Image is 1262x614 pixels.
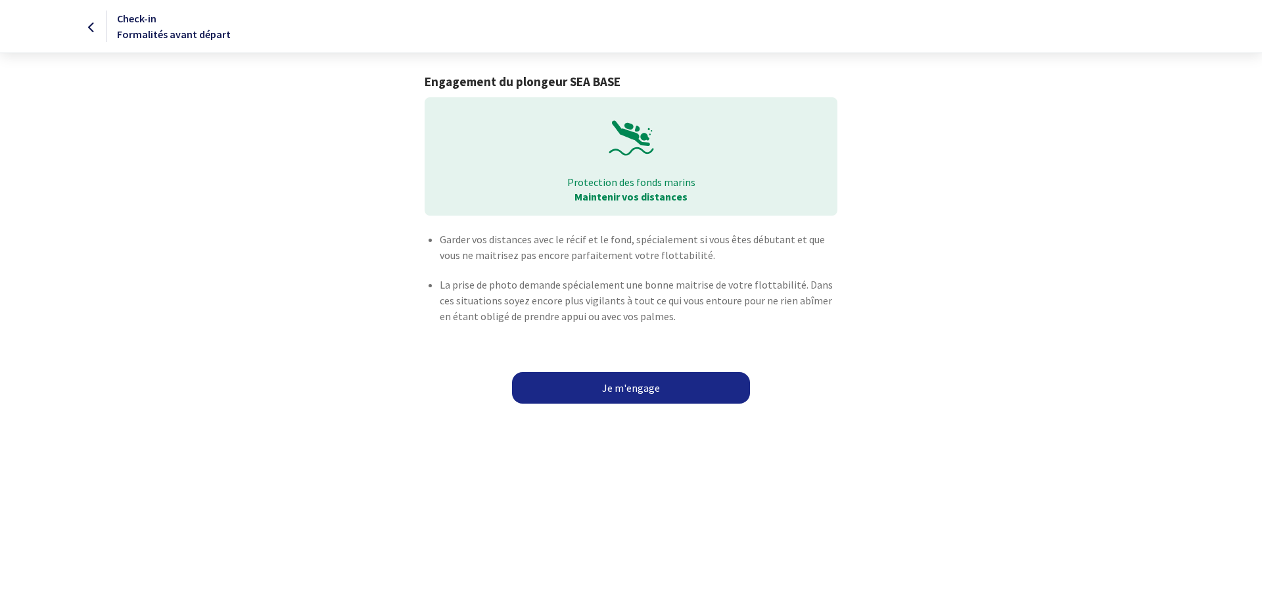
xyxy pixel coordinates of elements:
p: Garder vos distances avec le récif et le fond, spécialement si vous êtes débutant et que vous ne ... [440,231,837,263]
a: Je m'engage [512,372,750,404]
strong: Maintenir vos distances [574,190,688,203]
p: La prise de photo demande spécialement une bonne maitrise de votre flottabilité. Dans ces situati... [440,277,837,324]
p: Protection des fonds marins [434,175,828,189]
h1: Engagement du plongeur SEA BASE [425,74,837,89]
span: Check-in Formalités avant départ [117,12,231,41]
